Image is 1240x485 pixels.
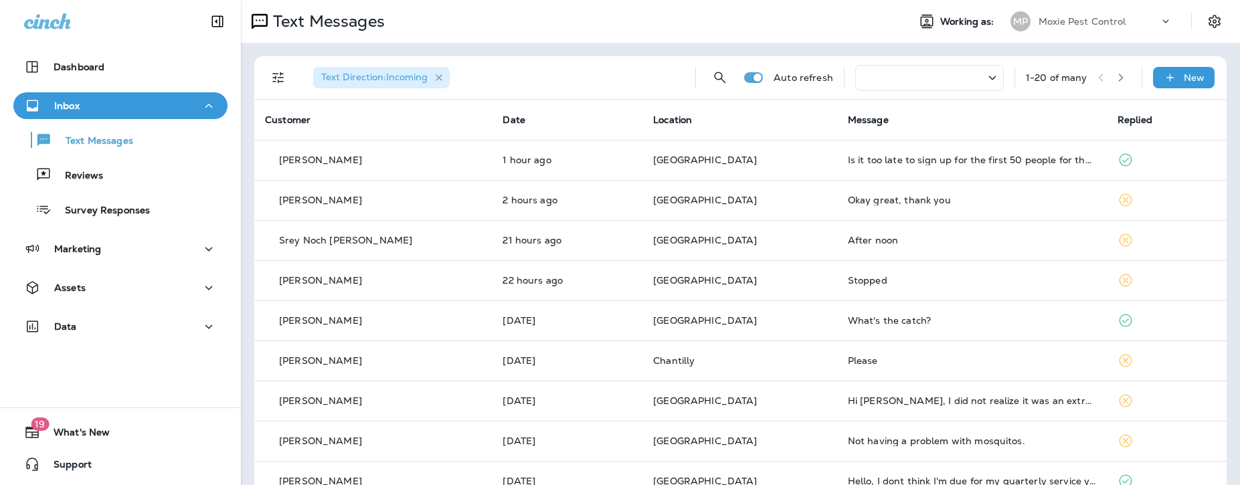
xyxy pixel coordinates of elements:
[13,195,228,223] button: Survey Responses
[774,72,833,83] p: Auto refresh
[940,16,997,27] span: Working as:
[848,355,1096,366] div: Please
[653,395,757,407] span: [GEOGRAPHIC_DATA]
[279,355,362,366] p: [PERSON_NAME]
[279,395,362,406] p: [PERSON_NAME]
[1010,11,1031,31] div: MP
[54,282,86,293] p: Assets
[1203,9,1227,33] button: Settings
[653,355,695,367] span: Chantilly
[13,54,228,80] button: Dashboard
[503,195,632,205] p: Aug 28, 2025 01:09 PM
[1118,114,1152,126] span: Replied
[503,395,632,406] p: Aug 27, 2025 08:37 AM
[1026,72,1087,83] div: 1 - 20 of many
[848,435,1096,446] div: Not having a problem with mosquitos.
[13,419,228,446] button: 19What's New
[1184,72,1205,83] p: New
[321,71,428,83] span: Text Direction : Incoming
[653,435,757,447] span: [GEOGRAPHIC_DATA]
[653,314,757,326] span: [GEOGRAPHIC_DATA]
[279,315,362,326] p: [PERSON_NAME]
[54,62,104,72] p: Dashboard
[313,67,450,88] div: Text Direction:Incoming
[199,8,236,35] button: Collapse Sidebar
[13,92,228,119] button: Inbox
[279,195,362,205] p: [PERSON_NAME]
[54,321,77,332] p: Data
[13,126,228,154] button: Text Messages
[52,135,133,148] p: Text Messages
[31,417,49,431] span: 19
[13,451,228,478] button: Support
[653,274,757,286] span: [GEOGRAPHIC_DATA]
[279,435,362,446] p: [PERSON_NAME]
[503,315,632,326] p: Aug 27, 2025 01:03 PM
[848,235,1096,246] div: After noon
[13,313,228,340] button: Data
[279,235,412,246] p: Srey Noch [PERSON_NAME]
[52,205,150,217] p: Survey Responses
[503,355,632,366] p: Aug 27, 2025 11:50 AM
[503,114,525,126] span: Date
[848,275,1096,286] div: Stopped
[848,315,1096,326] div: What's the catch?
[503,235,632,246] p: Aug 27, 2025 05:26 PM
[848,395,1096,406] div: Hi Steven, I did not realize it was an extra charge. We will pass. Thank you
[54,100,80,111] p: Inbox
[653,234,757,246] span: [GEOGRAPHIC_DATA]
[279,275,362,286] p: [PERSON_NAME]
[848,155,1096,165] div: Is it too late to sign up for the first 50 people for the lawn evaluation it is still free also f...
[1039,16,1126,27] p: Moxie Pest Control
[279,155,362,165] p: [PERSON_NAME]
[503,275,632,286] p: Aug 27, 2025 04:39 PM
[52,170,103,183] p: Reviews
[40,459,92,475] span: Support
[13,235,228,262] button: Marketing
[653,194,757,206] span: [GEOGRAPHIC_DATA]
[40,427,110,443] span: What's New
[265,64,292,91] button: Filters
[13,274,228,301] button: Assets
[265,114,311,126] span: Customer
[848,114,889,126] span: Message
[707,64,733,91] button: Search Messages
[13,161,228,189] button: Reviews
[653,114,692,126] span: Location
[54,244,101,254] p: Marketing
[503,155,632,165] p: Aug 28, 2025 01:28 PM
[848,195,1096,205] div: Okay great, thank you
[653,154,757,166] span: [GEOGRAPHIC_DATA]
[503,435,632,446] p: Aug 27, 2025 07:59 AM
[268,11,385,31] p: Text Messages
